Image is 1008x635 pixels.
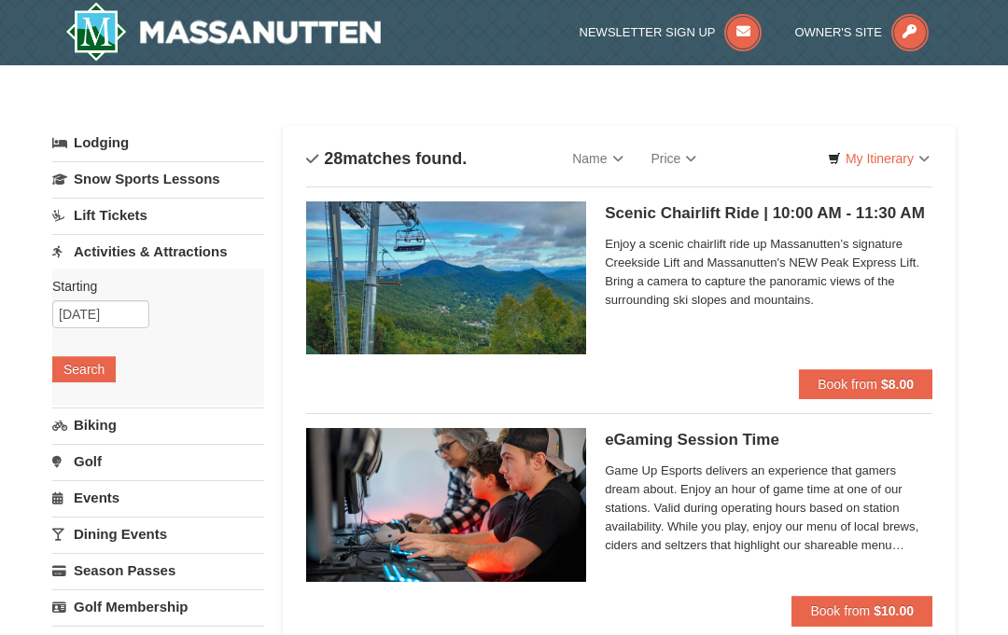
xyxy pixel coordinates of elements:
[306,428,586,581] img: 19664770-34-0b975b5b.jpg
[52,553,264,587] a: Season Passes
[306,201,586,354] img: 24896431-1-a2e2611b.jpg
[52,356,116,382] button: Search
[874,603,914,618] strong: $10.00
[605,204,932,223] h5: Scenic Chairlift Ride | 10:00 AM - 11:30 AM
[791,596,932,626] button: Book from $10.00
[52,234,264,269] a: Activities & Attractions
[637,140,711,177] a: Price
[605,235,932,310] span: Enjoy a scenic chairlift ride up Massanutten’s signature Creekside Lift and Massanutten's NEW Pea...
[52,480,264,515] a: Events
[52,407,264,442] a: Biking
[558,140,637,177] a: Name
[818,377,877,392] span: Book from
[605,431,932,449] h5: eGaming Session Time
[65,2,381,62] a: Massanutten Resort
[52,517,264,551] a: Dining Events
[324,149,343,168] span: 28
[52,444,264,478] a: Golf
[306,149,467,168] h4: matches found.
[52,126,264,159] a: Lodging
[580,25,763,39] a: Newsletter Sign Up
[881,377,914,392] strong: $8.00
[605,462,932,555] span: Game Up Esports delivers an experience that gamers dream about. Enjoy an hour of game time at one...
[52,277,250,296] label: Starting
[810,603,870,618] span: Book from
[799,369,932,399] button: Book from $8.00
[52,589,264,624] a: Golf Membership
[794,25,929,39] a: Owner's Site
[65,2,381,62] img: Massanutten Resort Logo
[816,145,942,173] a: My Itinerary
[52,161,264,196] a: Snow Sports Lessons
[580,25,716,39] span: Newsletter Sign Up
[794,25,882,39] span: Owner's Site
[52,198,264,232] a: Lift Tickets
